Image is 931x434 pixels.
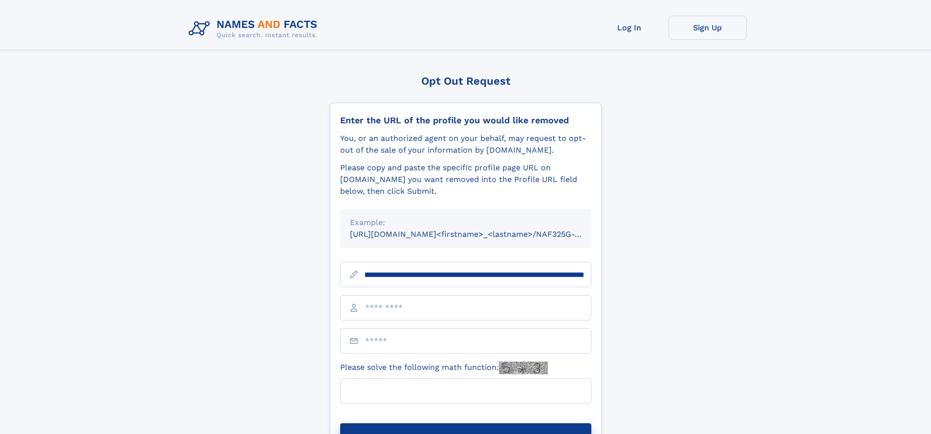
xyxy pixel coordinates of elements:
[669,16,747,40] a: Sign Up
[590,16,669,40] a: Log In
[340,115,591,126] div: Enter the URL of the profile you would like removed
[340,162,591,197] div: Please copy and paste the specific profile page URL on [DOMAIN_NAME] you want removed into the Pr...
[340,133,591,156] div: You, or an authorized agent on your behalf, may request to opt-out of the sale of your informatio...
[185,16,325,42] img: Logo Names and Facts
[330,75,602,87] div: Opt Out Request
[340,362,548,374] label: Please solve the following math function:
[350,229,610,239] small: [URL][DOMAIN_NAME]<firstname>_<lastname>/NAF325G-xxxxxxxx
[350,217,582,228] div: Example:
